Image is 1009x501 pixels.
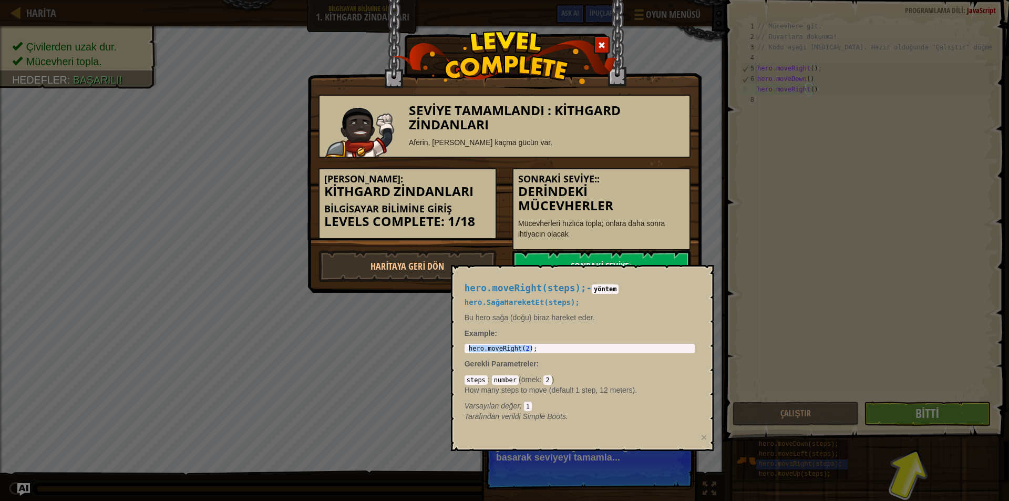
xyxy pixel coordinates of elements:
[465,402,520,410] span: Varsayılan değer
[324,185,491,199] h3: Kithgard Zindanları
[465,374,695,411] div: ( )
[701,432,707,443] button: ×
[512,250,691,282] a: Sonraki Seviye:
[518,174,685,185] h5: Sonraki Seviye::
[465,329,495,338] span: Example
[465,329,497,338] strong: :
[465,312,695,323] p: Bu hero sağa (doğu) biraz hareket eder.
[518,218,685,239] p: Mücevherleri hızlıca topla; onlara daha sonra ihtiyacın olacak
[325,108,395,157] img: champion.png
[520,402,524,410] span: :
[465,283,586,293] span: hero.moveRight(steps);
[392,31,617,84] img: level_complete.png
[521,375,540,384] span: örnek
[465,412,523,421] span: Tarafından verildi
[492,375,519,385] code: number
[465,298,580,306] span: hero.SağaHareketEt(steps);
[592,284,619,294] code: yöntem
[324,214,491,229] h3: Levels Complete: 1/18
[537,360,539,368] span: :
[488,375,492,384] span: :
[540,375,544,384] span: :
[518,185,685,213] h3: Derindeki Mücevherler
[324,174,491,185] h5: [PERSON_NAME]:
[465,375,488,385] code: steps
[465,283,695,293] h4: -
[524,402,532,411] code: 1
[409,104,685,132] h3: Seviye Tamamlandı : Kithgard Zindanları
[465,360,537,368] span: Gerekli Parametreler
[409,137,685,148] div: Aferin, [PERSON_NAME] kaçma gücün var.
[465,412,568,421] em: Simple Boots.
[543,375,551,385] code: 2
[465,385,695,395] p: How many steps to move (default 1 step, 12 meters).
[324,204,491,214] h5: Bilgisayar Bilimine Giriş
[318,250,497,282] a: Haritaya Geri Dön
